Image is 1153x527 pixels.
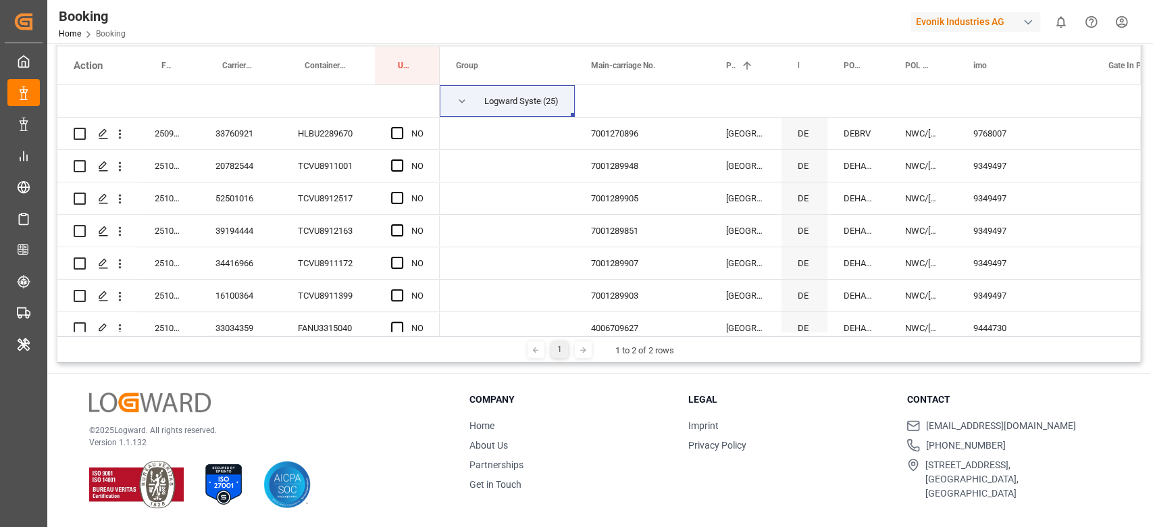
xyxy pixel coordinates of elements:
[89,424,436,436] p: © 2025 Logward. All rights reserved.
[925,438,1005,453] span: [PHONE_NUMBER]
[973,61,987,70] span: imo
[906,393,1108,407] h3: Contact
[710,280,782,311] div: [GEOGRAPHIC_DATA]
[398,61,411,70] span: Update Last Opened By
[782,312,827,344] div: DE
[615,344,674,357] div: 1 to 2 of 2 rows
[57,118,440,150] div: Press SPACE to select this row.
[575,118,710,149] div: 7001270896
[57,182,440,215] div: Press SPACE to select this row.
[199,118,282,149] div: 33760921
[138,280,199,311] div: 251007902752
[591,61,655,70] span: Main-carriage No.
[282,150,375,182] div: TCVU8911001
[138,312,199,344] div: 251008610072
[782,182,827,214] div: DE
[575,215,710,247] div: 7001289851
[543,86,559,117] span: (25)
[688,440,746,451] a: Privacy Policy
[827,215,889,247] div: DEHAM
[575,280,710,311] div: 7001289903
[138,247,199,279] div: 251007902754
[199,150,282,182] div: 20782544
[305,61,347,70] span: Container No.
[282,215,375,247] div: TCVU8912163
[957,247,1092,279] div: 9349497
[469,479,521,490] a: Get in Touch
[710,182,782,214] div: [GEOGRAPHIC_DATA]
[74,59,103,72] div: Action
[282,118,375,149] div: HLBU2289670
[688,420,719,431] a: Imprint
[575,150,710,182] div: 7001289948
[1046,7,1076,37] button: show 0 new notifications
[138,150,199,182] div: 251007902758
[957,215,1092,247] div: 9349497
[469,393,671,407] h3: Company
[411,118,424,149] div: NO
[710,150,782,182] div: [GEOGRAPHIC_DATA]
[57,150,440,182] div: Press SPACE to select this row.
[827,280,889,311] div: DEHAM
[889,182,957,214] div: NWC/[GEOGRAPHIC_DATA] [GEOGRAPHIC_DATA] / [GEOGRAPHIC_DATA]
[469,440,508,451] a: About Us
[957,312,1092,344] div: 9444730
[889,150,957,182] div: NWC/[GEOGRAPHIC_DATA] [GEOGRAPHIC_DATA] / [GEOGRAPHIC_DATA]
[782,247,827,279] div: DE
[411,248,424,279] div: NO
[957,150,1092,182] div: 9349497
[57,312,440,345] div: Press SPACE to select this row.
[89,393,211,412] img: Logward Logo
[161,61,171,70] span: Freight Forwarder's Reference No.
[782,150,827,182] div: DE
[138,118,199,149] div: 250908610816
[889,280,957,311] div: NWC/[GEOGRAPHIC_DATA] [GEOGRAPHIC_DATA] / [GEOGRAPHIC_DATA]
[199,280,282,311] div: 16100364
[138,215,199,247] div: 251007902756
[282,312,375,344] div: FANU3315040
[1108,61,1151,70] span: Gate In POL
[911,9,1046,34] button: Evonik Industries AG
[575,182,710,214] div: 7001289905
[411,216,424,247] div: NO
[889,215,957,247] div: NWC/[GEOGRAPHIC_DATA] [GEOGRAPHIC_DATA] / [GEOGRAPHIC_DATA]
[782,280,827,311] div: DE
[827,150,889,182] div: DEHAM
[844,61,861,70] span: POL Locode
[57,85,440,118] div: Press SPACE to select this row.
[782,118,827,149] div: DE
[710,312,782,344] div: [GEOGRAPHIC_DATA]
[827,182,889,214] div: DEHAM
[782,215,827,247] div: DE
[726,61,736,70] span: POL Name
[905,61,929,70] span: POL Region Name
[827,312,889,344] div: DEHAM
[199,215,282,247] div: 39194444
[89,436,436,449] p: Version 1.1.132
[199,247,282,279] div: 34416966
[59,6,126,26] div: Booking
[957,182,1092,214] div: 9349497
[263,461,311,508] img: AICPA SOC
[89,461,184,508] img: ISO 9001 & ISO 14001 Certification
[889,247,957,279] div: NWC/[GEOGRAPHIC_DATA] [GEOGRAPHIC_DATA] / [GEOGRAPHIC_DATA]
[710,118,782,149] div: [GEOGRAPHIC_DATA]
[925,419,1075,433] span: [EMAIL_ADDRESS][DOMAIN_NAME]
[282,247,375,279] div: TCVU8911172
[889,118,957,149] div: NWC/[GEOGRAPHIC_DATA] [GEOGRAPHIC_DATA] / [GEOGRAPHIC_DATA]
[575,312,710,344] div: 4006709627
[411,183,424,214] div: NO
[411,313,424,344] div: NO
[199,312,282,344] div: 33034359
[957,280,1092,311] div: 9349497
[827,118,889,149] div: DEBRV
[411,280,424,311] div: NO
[551,341,568,358] div: 1
[925,458,1108,501] span: [STREET_ADDRESS], [GEOGRAPHIC_DATA], [GEOGRAPHIC_DATA]
[688,393,890,407] h3: Legal
[469,459,523,470] a: Partnerships
[59,29,81,39] a: Home
[200,461,247,508] img: ISO 27001 Certification
[827,247,889,279] div: DEHAM
[282,280,375,311] div: TCVU8911399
